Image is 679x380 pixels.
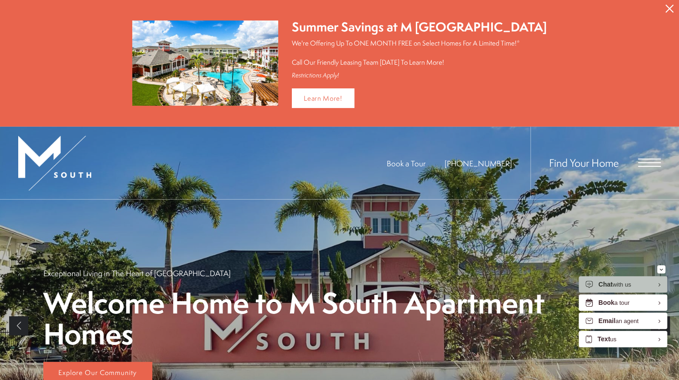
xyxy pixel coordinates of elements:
a: Book a Tour [387,158,425,169]
p: We're Offering Up To ONE MONTH FREE on Select Homes For A Limited Time!* Call Our Friendly Leasin... [292,38,547,67]
a: Previous [9,316,28,335]
img: Summer Savings at M South Apartments [132,21,278,106]
p: Welcome Home to M South Apartment Homes [43,288,636,349]
a: Find Your Home [549,155,619,170]
p: Exceptional Living in The Heart of [GEOGRAPHIC_DATA] [43,268,231,278]
div: Summer Savings at M [GEOGRAPHIC_DATA] [292,18,547,36]
a: Learn More! [292,88,354,108]
span: Explore Our Community [58,368,137,377]
div: Restrictions Apply! [292,72,547,79]
button: Open Menu [638,159,661,167]
span: [PHONE_NUMBER] [445,158,512,169]
a: Call Us at 813-570-8014 [445,158,512,169]
img: MSouth [18,136,91,190]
